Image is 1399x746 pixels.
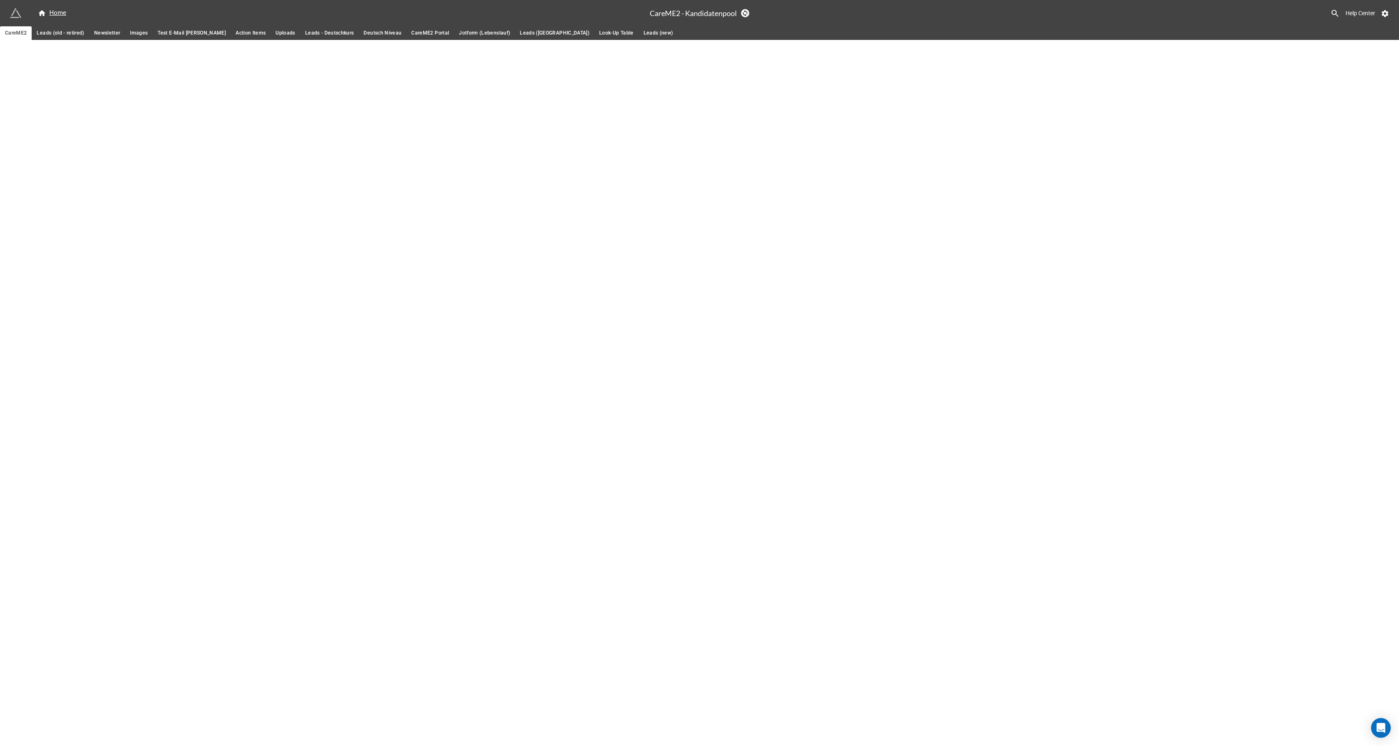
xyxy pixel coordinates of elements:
span: CareME2 Portal [411,29,449,37]
a: Help Center [1340,6,1381,21]
span: Images [130,29,148,37]
h3: CareME2 - Kandidatenpool [650,9,737,17]
span: Newsletter [94,29,120,37]
span: Leads (old - retired) [37,29,84,37]
div: Home [38,8,66,18]
span: Leads - Deutschkurs [305,29,354,37]
span: Look-Up Table [599,29,634,37]
a: Sync Base Structure [741,9,749,17]
span: Action Items [236,29,266,37]
a: Home [33,8,71,18]
span: Leads (new) [644,29,673,37]
span: Deutsch Niveau [364,29,401,37]
span: CareME2 [5,29,27,37]
img: miniextensions-icon.73ae0678.png [10,7,21,19]
span: Uploads [276,29,295,37]
span: Jotform (Lebenslauf) [459,29,510,37]
div: Open Intercom Messenger [1371,718,1391,738]
span: Test E-Mail [PERSON_NAME] [158,29,226,37]
span: Leads ([GEOGRAPHIC_DATA]) [520,29,589,37]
